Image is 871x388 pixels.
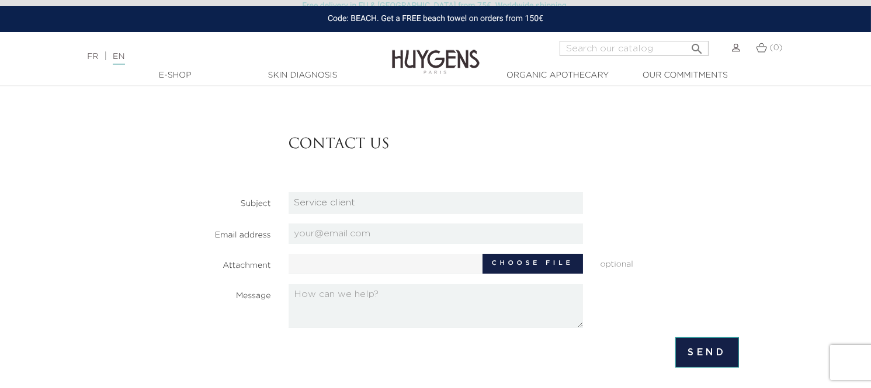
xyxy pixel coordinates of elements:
[686,37,707,53] button: 
[124,223,280,242] label: Email address
[244,69,361,82] a: Skin Diagnosis
[81,50,354,64] div: |
[770,44,783,52] span: (0)
[289,223,583,244] input: your@email.com
[499,69,616,82] a: Organic Apothecary
[124,254,280,272] label: Attachment
[117,69,234,82] a: E-Shop
[627,69,744,82] a: Our commitments
[124,284,280,302] label: Message
[560,41,709,56] input: Search
[675,337,739,368] input: Send
[124,192,280,210] label: Subject
[592,254,748,271] span: optional
[87,53,98,61] a: FR
[289,137,739,153] h3: Contact us
[113,53,124,65] a: EN
[690,39,704,53] i: 
[392,31,480,76] img: Huygens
